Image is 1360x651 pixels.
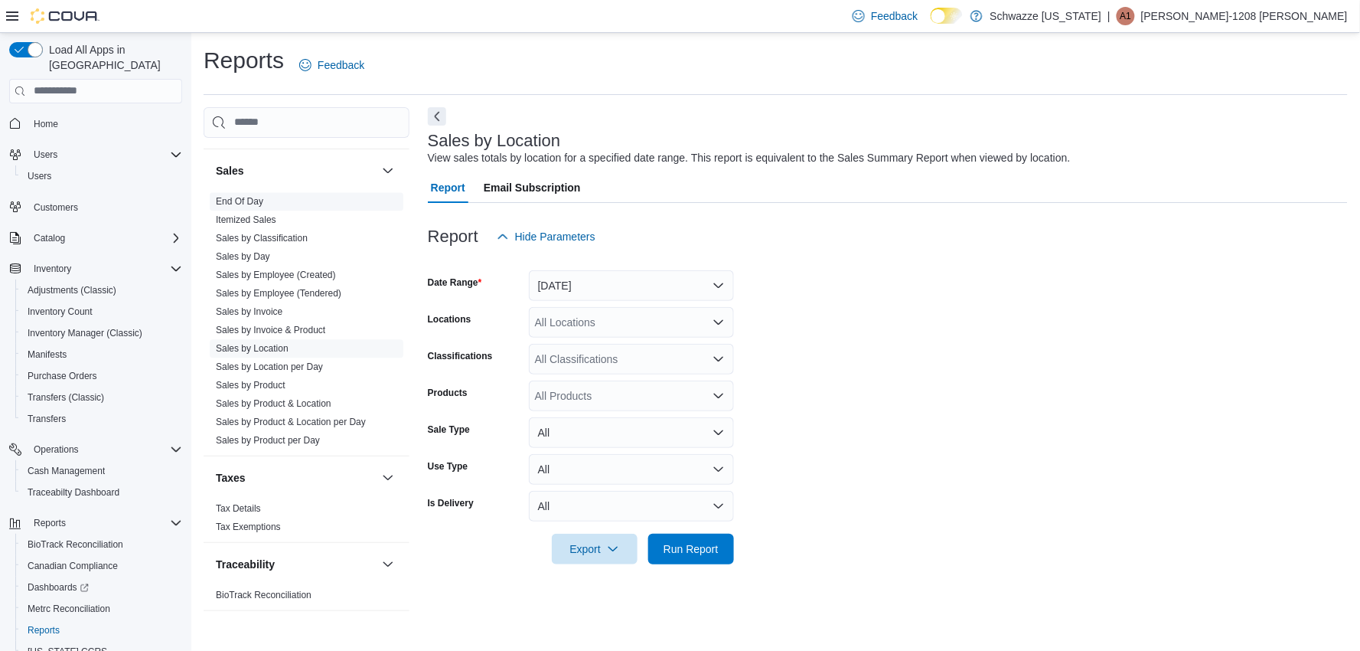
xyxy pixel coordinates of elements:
[28,327,142,339] span: Inventory Manager (Classic)
[28,603,110,615] span: Metrc Reconciliation
[216,163,244,178] h3: Sales
[28,514,182,532] span: Reports
[428,132,561,150] h3: Sales by Location
[216,251,270,262] a: Sales by Day
[21,462,182,480] span: Cash Management
[216,502,261,515] span: Tax Details
[34,232,65,244] span: Catalog
[28,440,85,459] button: Operations
[216,416,366,428] span: Sales by Product & Location per Day
[28,465,105,477] span: Cash Management
[28,348,67,361] span: Manifests
[216,503,261,514] a: Tax Details
[28,581,89,594] span: Dashboards
[21,535,129,554] a: BioTrack Reconciliation
[34,149,57,161] span: Users
[21,462,111,480] a: Cash Management
[15,365,188,387] button: Purchase Orders
[529,491,734,522] button: All
[21,483,182,502] span: Traceabilty Dashboard
[431,172,465,203] span: Report
[216,270,336,280] a: Sales by Employee (Created)
[28,624,60,636] span: Reports
[379,162,397,180] button: Sales
[3,227,188,249] button: Catalog
[21,600,182,618] span: Metrc Reconciliation
[216,163,376,178] button: Sales
[15,460,188,482] button: Cash Management
[529,417,734,448] button: All
[21,557,124,575] a: Canadian Compliance
[1141,7,1348,25] p: [PERSON_NAME]-1208 [PERSON_NAME]
[15,301,188,322] button: Inventory Count
[28,538,123,551] span: BioTrack Reconciliation
[21,535,182,554] span: BioTrack Reconciliation
[216,521,281,533] span: Tax Exemptions
[15,387,188,408] button: Transfers (Classic)
[28,170,51,182] span: Users
[21,367,182,385] span: Purchase Orders
[21,345,182,364] span: Manifests
[713,316,725,329] button: Open list of options
[428,276,482,289] label: Date Range
[3,113,188,135] button: Home
[216,214,276,225] a: Itemized Sales
[15,598,188,620] button: Metrc Reconciliation
[428,150,1071,166] div: View sales totals by location for a specified date range. This report is equivalent to the Sales ...
[21,303,182,321] span: Inventory Count
[491,221,602,252] button: Hide Parameters
[28,229,71,247] button: Catalog
[713,390,725,402] button: Open list of options
[28,370,97,382] span: Purchase Orders
[28,514,72,532] button: Reports
[21,324,182,342] span: Inventory Manager (Classic)
[529,270,734,301] button: [DATE]
[216,522,281,532] a: Tax Exemptions
[216,342,289,355] span: Sales by Location
[15,344,188,365] button: Manifests
[216,557,376,572] button: Traceability
[28,560,118,572] span: Canadian Compliance
[552,534,638,564] button: Export
[15,482,188,503] button: Traceabilty Dashboard
[28,486,119,499] span: Traceabilty Dashboard
[15,577,188,598] a: Dashboards
[31,8,99,24] img: Cova
[28,146,64,164] button: Users
[204,499,409,542] div: Taxes
[216,434,320,447] span: Sales by Product per Day
[28,440,182,459] span: Operations
[15,555,188,577] button: Canadian Compliance
[529,454,734,485] button: All
[3,258,188,280] button: Inventory
[216,557,275,572] h3: Traceability
[3,196,188,218] button: Customers
[21,600,116,618] a: Metrc Reconciliation
[1107,7,1111,25] p: |
[204,192,409,456] div: Sales
[846,1,924,31] a: Feedback
[664,541,719,557] span: Run Report
[34,443,79,456] span: Operations
[3,439,188,460] button: Operations
[204,45,284,76] h1: Reports
[28,391,104,404] span: Transfers (Classic)
[216,343,289,354] a: Sales by Location
[21,388,110,407] a: Transfers (Classic)
[34,517,66,529] span: Reports
[28,114,182,133] span: Home
[43,42,182,73] span: Load All Apps in [GEOGRAPHIC_DATA]
[216,398,331,409] a: Sales by Product & Location
[484,172,581,203] span: Email Subscription
[28,284,116,296] span: Adjustments (Classic)
[1117,7,1135,25] div: Arthur-1208 Emsley
[648,534,734,564] button: Run Report
[216,361,323,373] span: Sales by Location per Day
[21,557,182,575] span: Canadian Compliance
[1120,7,1132,25] span: A1
[21,281,122,299] a: Adjustments (Classic)
[21,621,66,640] a: Reports
[931,8,963,24] input: Dark Mode
[216,590,311,600] a: BioTrack Reconciliation
[34,118,58,130] span: Home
